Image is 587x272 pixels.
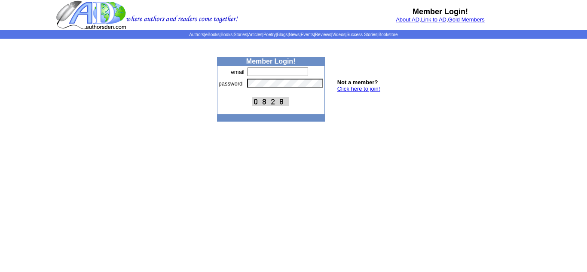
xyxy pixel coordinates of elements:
[248,32,263,37] a: Articles
[231,69,245,75] font: email
[337,79,378,86] b: Not a member?
[205,32,219,37] a: eBooks
[396,16,485,23] font: , ,
[301,32,314,37] a: Events
[263,32,276,37] a: Poetry
[289,32,300,37] a: News
[337,86,380,92] a: Click here to join!
[379,32,398,37] a: Bookstore
[396,16,419,23] a: About AD
[413,7,468,16] b: Member Login!
[246,58,296,65] b: Member Login!
[277,32,287,37] a: Blogs
[234,32,247,37] a: Stories
[252,97,289,106] img: This Is CAPTCHA Image
[346,32,377,37] a: Success Stories
[332,32,345,37] a: Videos
[315,32,331,37] a: Reviews
[219,80,243,87] font: password
[189,32,397,37] span: | | | | | | | | | | | |
[220,32,232,37] a: Books
[421,16,446,23] a: Link to AD
[448,16,485,23] a: Gold Members
[189,32,204,37] a: Authors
